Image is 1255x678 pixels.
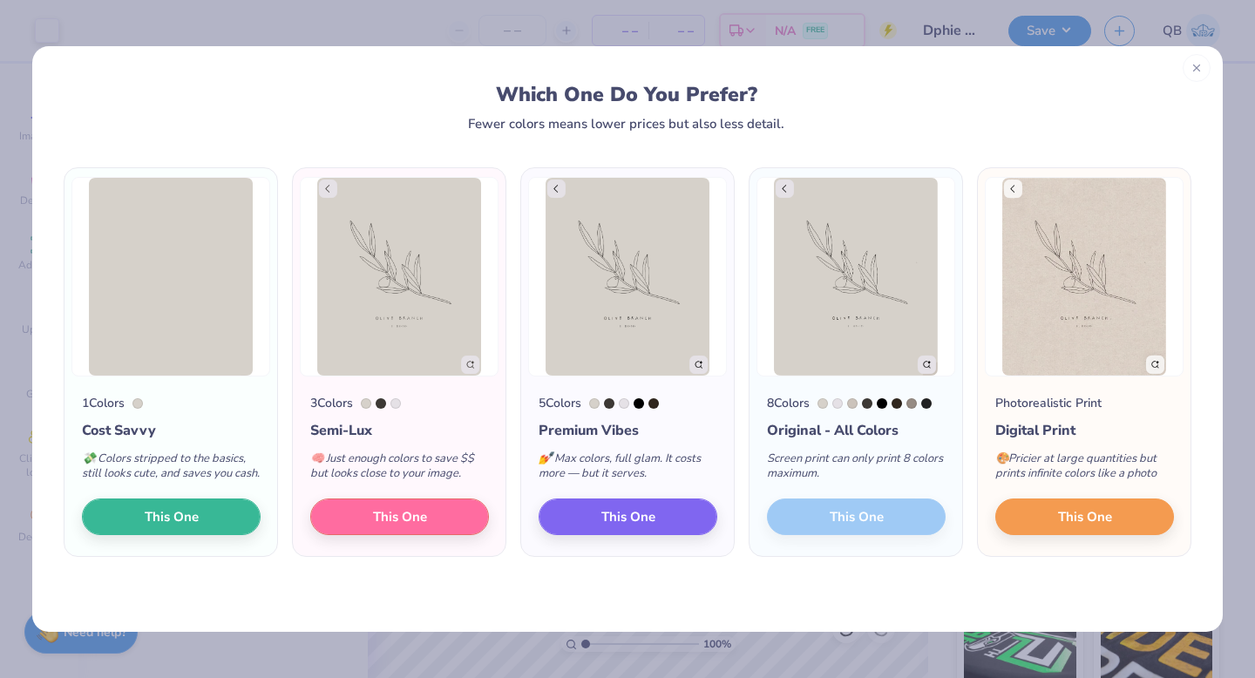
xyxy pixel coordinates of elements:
[634,398,644,409] div: Black
[767,394,810,412] div: 8 Colors
[468,117,784,131] div: Fewer colors means lower prices but also less detail.
[539,498,717,535] button: This One
[80,83,1174,106] div: Which One Do You Prefer?
[310,451,324,466] span: 🧠
[361,398,371,409] div: Warm Gray 1 C
[619,398,629,409] div: 663 C
[71,177,270,376] img: 1 color option
[767,420,946,441] div: Original - All Colors
[985,177,1184,376] img: Photorealistic preview
[921,398,932,409] div: Neutral Black C
[132,398,143,409] div: Warm Gray 1 C
[767,441,946,498] div: Screen print can only print 8 colors maximum.
[376,398,386,409] div: Black 7 C
[604,398,614,409] div: Black 7 C
[310,498,489,535] button: This One
[82,451,96,466] span: 💸
[310,420,489,441] div: Semi-Lux
[539,394,581,412] div: 5 Colors
[589,398,600,409] div: Warm Gray 1 C
[877,398,887,409] div: Black
[300,177,499,376] img: 3 color option
[648,398,659,409] div: Black 4 C
[390,398,401,409] div: 663 C
[847,398,858,409] div: Warm Gray 2 C
[373,507,427,527] span: This One
[310,394,353,412] div: 3 Colors
[995,394,1102,412] div: Photorealistic Print
[1058,507,1112,527] span: This One
[995,451,1009,466] span: 🎨
[82,420,261,441] div: Cost Savvy
[528,177,727,376] img: 5 color option
[892,398,902,409] div: Black 4 C
[539,441,717,498] div: Max colors, full glam. It costs more — but it serves.
[862,398,872,409] div: Black 7 C
[82,498,261,535] button: This One
[756,177,955,376] img: 8 color option
[310,441,489,498] div: Just enough colors to save $$ but looks close to your image.
[145,507,199,527] span: This One
[906,398,917,409] div: Warm Gray 7 C
[995,441,1174,498] div: Pricier at large quantities but prints infinite colors like a photo
[832,398,843,409] div: 663 C
[539,420,717,441] div: Premium Vibes
[539,451,553,466] span: 💅
[995,498,1174,535] button: This One
[995,420,1174,441] div: Digital Print
[82,441,261,498] div: Colors stripped to the basics, still looks cute, and saves you cash.
[82,394,125,412] div: 1 Colors
[601,507,655,527] span: This One
[817,398,828,409] div: Warm Gray 1 C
